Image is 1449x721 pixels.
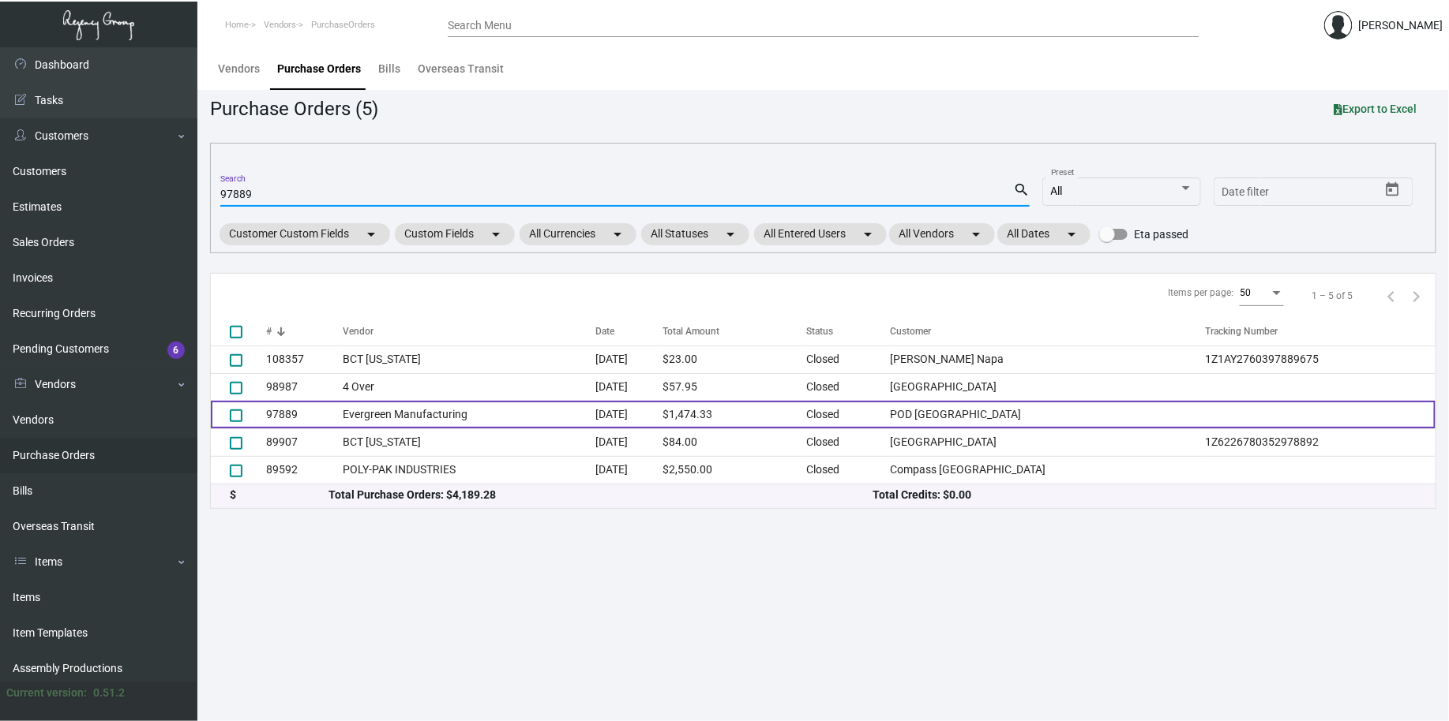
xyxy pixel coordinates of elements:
[277,61,361,77] div: Purchase Orders
[343,401,595,428] td: Evergreen Manufacturing
[1359,17,1443,34] div: [PERSON_NAME]
[890,324,1205,338] div: Customer
[595,456,663,484] td: [DATE]
[595,324,663,338] div: Date
[486,225,505,244] mat-icon: arrow_drop_down
[1380,177,1406,203] button: Open calendar
[1205,324,1436,338] div: Tracking Number
[595,428,663,456] td: [DATE]
[1205,346,1436,373] td: 1Z1AY2760397889675
[890,346,1205,373] td: [PERSON_NAME] Napa
[418,61,504,77] div: Overseas Transit
[1205,324,1278,338] div: Tracking Number
[890,401,1205,428] td: POD [GEOGRAPHIC_DATA]
[210,95,378,123] div: Purchase Orders (5)
[663,373,806,401] td: $57.95
[328,487,873,503] div: Total Purchase Orders: $4,189.28
[595,324,614,338] div: Date
[858,225,877,244] mat-icon: arrow_drop_down
[1312,289,1353,303] div: 1 – 5 of 5
[266,428,343,456] td: 89907
[311,20,375,30] span: PurchaseOrders
[266,346,343,373] td: 108357
[608,225,627,244] mat-icon: arrow_drop_down
[807,401,890,428] td: Closed
[595,401,663,428] td: [DATE]
[641,223,749,245] mat-chip: All Statuses
[395,223,515,245] mat-chip: Custom Fields
[343,324,374,338] div: Vendor
[595,373,663,401] td: [DATE]
[225,20,249,30] span: Home
[807,373,890,401] td: Closed
[890,373,1205,401] td: [GEOGRAPHIC_DATA]
[93,685,125,701] div: 0.51.2
[967,225,985,244] mat-icon: arrow_drop_down
[663,428,806,456] td: $84.00
[890,324,931,338] div: Customer
[1168,286,1233,300] div: Items per page:
[890,456,1205,484] td: Compass [GEOGRAPHIC_DATA]
[343,373,595,401] td: 4 Over
[1134,225,1188,244] span: Eta passed
[890,428,1205,456] td: [GEOGRAPHIC_DATA]
[1222,186,1271,199] input: Start date
[6,685,87,701] div: Current version:
[1324,11,1353,39] img: admin@bootstrapmaster.com
[1404,283,1429,308] button: Next page
[1240,288,1284,299] mat-select: Items per page:
[1062,225,1081,244] mat-icon: arrow_drop_down
[663,324,806,338] div: Total Amount
[663,401,806,428] td: $1,474.33
[266,456,343,484] td: 89592
[663,346,806,373] td: $23.00
[230,487,328,503] div: $
[343,324,595,338] div: Vendor
[266,324,272,338] div: #
[520,223,636,245] mat-chip: All Currencies
[595,346,663,373] td: [DATE]
[1285,186,1361,199] input: End date
[378,61,400,77] div: Bills
[997,223,1091,245] mat-chip: All Dates
[343,456,595,484] td: POLY-PAK INDUSTRIES
[343,428,595,456] td: BCT [US_STATE]
[807,456,890,484] td: Closed
[663,324,719,338] div: Total Amount
[264,20,296,30] span: Vendors
[1335,103,1417,115] span: Export to Excel
[807,428,890,456] td: Closed
[889,223,995,245] mat-chip: All Vendors
[343,346,595,373] td: BCT [US_STATE]
[663,456,806,484] td: $2,550.00
[807,324,834,338] div: Status
[807,324,890,338] div: Status
[266,401,343,428] td: 97889
[1379,283,1404,308] button: Previous page
[1322,95,1430,123] button: Export to Excel
[873,487,1417,503] div: Total Credits: $0.00
[1051,185,1063,197] span: All
[362,225,381,244] mat-icon: arrow_drop_down
[721,225,740,244] mat-icon: arrow_drop_down
[266,324,343,338] div: #
[1240,287,1251,298] span: 50
[1013,181,1030,200] mat-icon: search
[807,346,890,373] td: Closed
[218,61,260,77] div: Vendors
[1205,428,1436,456] td: 1Z6226780352978892
[266,373,343,401] td: 98987
[220,223,390,245] mat-chip: Customer Custom Fields
[754,223,887,245] mat-chip: All Entered Users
